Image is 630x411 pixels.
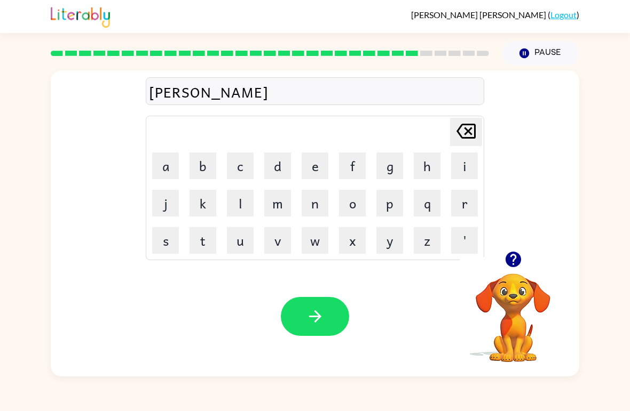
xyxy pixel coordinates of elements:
div: [PERSON_NAME] [149,80,481,103]
button: t [190,227,216,254]
button: p [376,190,403,216]
button: a [152,152,179,179]
button: l [227,190,254,216]
button: n [302,190,328,216]
img: Literably [51,4,110,28]
button: k [190,190,216,216]
button: r [451,190,478,216]
button: c [227,152,254,179]
button: ' [451,227,478,254]
button: x [339,227,366,254]
button: e [302,152,328,179]
button: y [376,227,403,254]
button: o [339,190,366,216]
button: v [264,227,291,254]
span: [PERSON_NAME] [PERSON_NAME] [411,10,548,20]
button: Pause [502,41,579,66]
div: ( ) [411,10,579,20]
button: s [152,227,179,254]
button: f [339,152,366,179]
button: g [376,152,403,179]
video: Your browser must support playing .mp4 files to use Literably. Please try using another browser. [460,257,566,364]
button: u [227,227,254,254]
button: i [451,152,478,179]
button: j [152,190,179,216]
button: z [414,227,440,254]
button: b [190,152,216,179]
button: m [264,190,291,216]
a: Logout [550,10,577,20]
button: w [302,227,328,254]
button: q [414,190,440,216]
button: d [264,152,291,179]
button: h [414,152,440,179]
